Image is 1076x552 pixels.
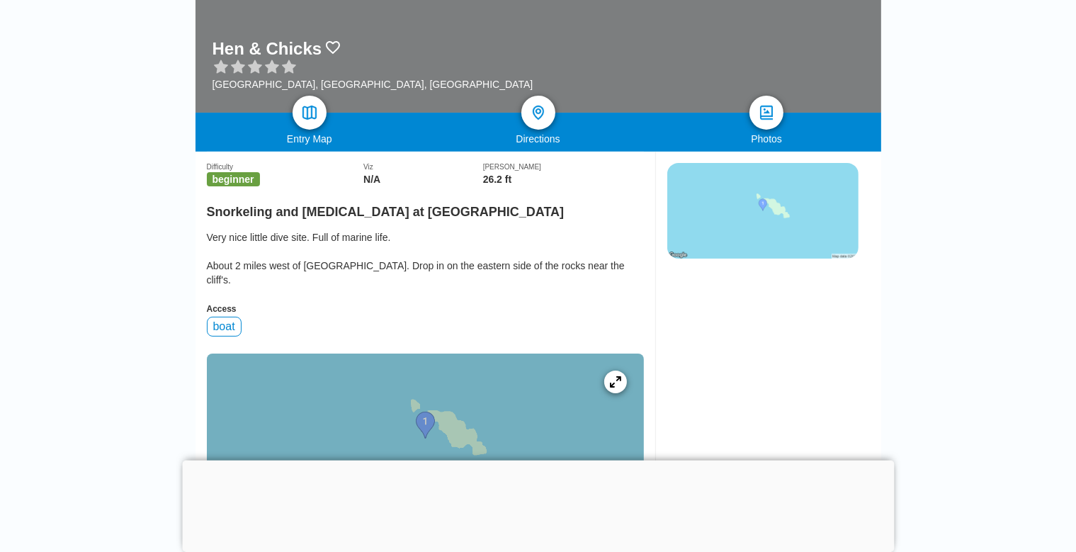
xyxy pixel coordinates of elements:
div: [GEOGRAPHIC_DATA], [GEOGRAPHIC_DATA], [GEOGRAPHIC_DATA] [213,79,533,90]
div: Photos [652,133,881,145]
div: Entry Map [196,133,424,145]
img: photos [758,104,775,121]
h2: Snorkeling and [MEDICAL_DATA] at [GEOGRAPHIC_DATA] [207,196,644,220]
div: 26.2 ft [483,174,644,185]
div: N/A [363,174,483,185]
div: Viz [363,163,483,171]
span: beginner [207,172,260,186]
img: directions [530,104,547,121]
iframe: Advertisement [182,461,894,548]
div: Access [207,304,644,314]
img: map [301,104,318,121]
a: photos [749,96,783,130]
div: boat [207,317,242,337]
div: Very nice little dive site. Full of marine life. About 2 miles west of [GEOGRAPHIC_DATA]. Drop in... [207,230,644,287]
div: Directions [424,133,652,145]
a: entry mapView [207,354,644,524]
a: map [293,96,327,130]
div: Difficulty [207,163,364,171]
div: [PERSON_NAME] [483,163,644,171]
img: staticmap [667,163,859,259]
h1: Hen & Chicks [213,39,322,59]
